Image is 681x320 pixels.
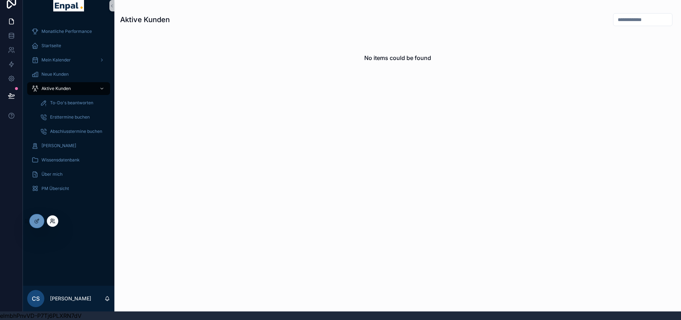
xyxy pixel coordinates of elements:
[36,96,110,109] a: To-Do's beantworten
[27,54,110,66] a: Mein Kalender
[41,143,76,149] span: [PERSON_NAME]
[27,39,110,52] a: Startseite
[27,25,110,38] a: Monatliche Performance
[41,71,69,77] span: Neue Kunden
[27,139,110,152] a: [PERSON_NAME]
[27,68,110,81] a: Neue Kunden
[50,114,90,120] span: Ersttermine buchen
[41,86,71,91] span: Aktive Kunden
[27,182,110,195] a: PM Übersicht
[41,171,63,177] span: Über mich
[27,154,110,166] a: Wissensdatenbank
[36,111,110,124] a: Ersttermine buchen
[32,294,40,303] span: CS
[41,157,80,163] span: Wissensdatenbank
[50,100,93,106] span: To-Do's beantworten
[41,29,92,34] span: Monatliche Performance
[50,295,91,302] p: [PERSON_NAME]
[27,168,110,181] a: Über mich
[27,82,110,95] a: Aktive Kunden
[364,54,431,62] h2: No items could be found
[23,20,114,204] div: scrollable content
[36,125,110,138] a: Abschlusstermine buchen
[41,57,71,63] span: Mein Kalender
[120,15,170,25] h1: Aktive Kunden
[41,186,69,191] span: PM Übersicht
[50,129,102,134] span: Abschlusstermine buchen
[41,43,61,49] span: Startseite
